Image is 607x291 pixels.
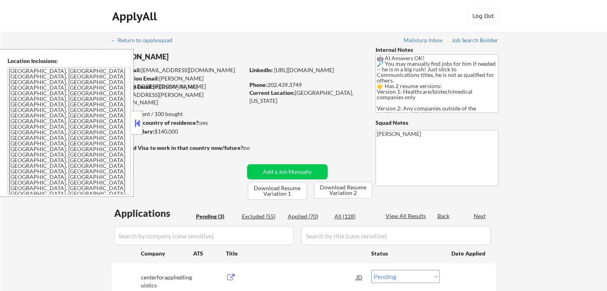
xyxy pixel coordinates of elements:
[111,37,180,45] a: ← Return to /applysquad
[376,46,498,54] div: Internal Notes
[112,10,159,23] div: ApplyAll
[451,250,486,258] div: Date Applied
[111,128,244,136] div: $140,000
[247,164,328,179] button: Add a Job Manually
[288,212,328,220] div: Applied (70)
[196,212,236,220] div: Pending (3)
[193,250,226,258] div: ATS
[112,66,244,74] div: [EMAIL_ADDRESS][DOMAIN_NAME]
[111,119,200,126] strong: Can work in country of residence?:
[376,119,498,127] div: Squad Notes
[243,144,266,152] div: no
[334,212,374,220] div: All (128)
[403,37,443,43] div: Mailslurp Inbox
[141,273,193,289] div: centerforappliedlinguistics
[249,89,362,104] div: [GEOGRAPHIC_DATA], [US_STATE]
[141,250,193,258] div: Company
[248,182,307,200] button: Download Resume Variation 1
[112,144,245,151] strong: Will need Visa to work in that country now/future?:
[114,226,294,245] input: Search by company (case sensitive)
[111,119,242,127] div: yes
[371,246,440,260] div: Status
[226,250,364,258] div: Title
[386,212,428,220] div: View All Results
[249,89,295,96] strong: Current Location:
[437,212,450,220] div: Back
[8,57,130,65] div: Location Inclusions:
[112,83,244,106] div: [PERSON_NAME][EMAIL_ADDRESS][PERSON_NAME][DOMAIN_NAME]
[356,270,364,284] div: JD
[474,212,486,220] div: Next
[249,67,273,73] strong: LinkedIn:
[114,208,193,218] div: Applications
[452,37,498,45] a: Job Search Builder
[242,212,282,220] div: Excluded (55)
[249,81,267,88] strong: Phone:
[274,67,334,73] a: [URL][DOMAIN_NAME]
[112,52,276,62] div: [PERSON_NAME]
[452,37,498,43] div: Job Search Builder
[249,81,362,89] div: 202.439.3749
[403,37,443,45] a: Mailslurp Inbox
[314,182,372,199] button: Download Resume Variation 2
[111,110,244,118] div: 70 sent / 100 bought
[301,226,491,245] input: Search by title (case sensitive)
[111,37,180,43] div: ← Return to /applysquad
[112,75,244,90] div: [PERSON_NAME][EMAIL_ADDRESS][DOMAIN_NAME]
[467,8,499,24] button: Log Out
